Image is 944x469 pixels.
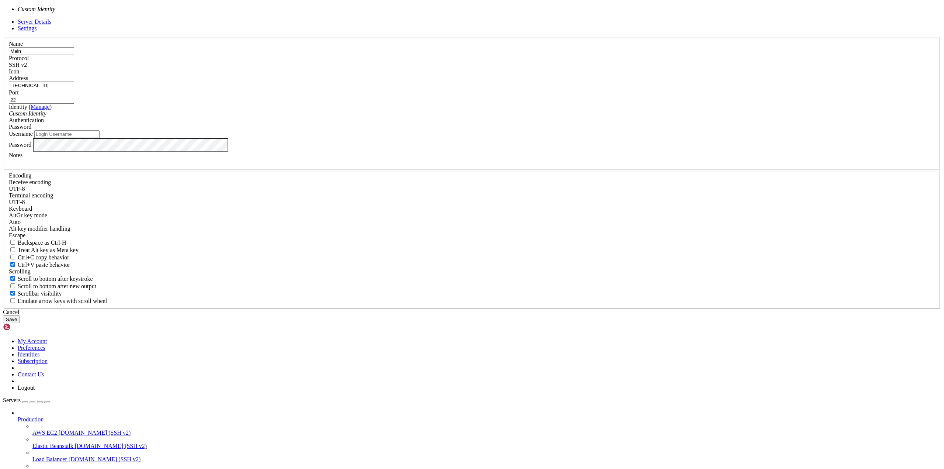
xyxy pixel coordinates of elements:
input: Scrollbar visibility [10,291,15,296]
span: Treat Alt key as Meta key [18,247,79,253]
span: Scrollbar visibility [18,290,62,297]
span: Scroll to bottom after new output [18,283,96,289]
label: Protocol [9,55,29,61]
i: Custom Identity [9,110,46,117]
label: Set the expected encoding for data received from the host. If the encodings do not match, visual ... [9,212,47,218]
label: Icon [9,68,19,75]
label: Keyboard [9,206,32,212]
button: Save [3,315,20,323]
span: UTF-8 [9,199,25,205]
img: Shellngn [3,323,45,331]
span: Password [9,124,31,130]
span: Ctrl+V paste behavior [18,262,70,268]
label: Scroll to bottom after new output. [9,283,96,289]
li: AWS EC2 [DOMAIN_NAME] (SSH v2) [32,423,941,436]
div: Custom Identity [9,110,935,117]
input: Port Number [9,96,74,104]
div: Password [9,124,935,130]
span: Servers [3,397,21,403]
label: Password [9,141,31,148]
a: Manage [31,104,50,110]
span: SSH v2 [9,62,27,68]
i: Custom Identity [18,6,55,12]
span: Production [18,416,44,423]
label: Identity [9,104,52,110]
label: Ctrl-C copies if true, send ^C to host if false. Ctrl-Shift-C sends ^C to host if true, copies if... [9,254,69,261]
input: Backspace as Ctrl-H [10,240,15,245]
label: Address [9,75,28,81]
label: Set the expected encoding for data received from the host. If the encodings do not match, visual ... [9,179,51,185]
input: Ctrl+V paste behavior [10,262,15,267]
span: Elastic Beanstalk [32,443,73,449]
input: Login Username [34,130,100,138]
li: Load Balancer [DOMAIN_NAME] (SSH v2) [32,449,941,463]
label: Scrolling [9,268,31,275]
a: Server Details [18,18,51,25]
label: Whether to scroll to the bottom on any keystroke. [9,276,93,282]
div: UTF-8 [9,199,935,206]
a: My Account [18,338,47,344]
div: SSH v2 [9,62,935,68]
a: Preferences [18,345,45,351]
div: Escape [9,232,935,239]
a: Servers [3,397,50,403]
input: Scroll to bottom after keystroke [10,276,15,281]
span: [DOMAIN_NAME] (SSH v2) [59,430,131,436]
a: Subscription [18,358,48,364]
span: Escape [9,232,25,238]
input: Host Name or IP [9,82,74,89]
a: Logout [18,384,35,391]
a: Load Balancer [DOMAIN_NAME] (SSH v2) [32,456,941,463]
span: Backspace as Ctrl-H [18,239,66,246]
span: Load Balancer [32,456,67,462]
input: Server Name [9,47,74,55]
input: Ctrl+C copy behavior [10,255,15,259]
label: If true, the backspace should send BS ('\x08', aka ^H). Otherwise the backspace key should send '... [9,239,66,246]
label: The default terminal encoding. ISO-2022 enables character map translations (like graphics maps). ... [9,192,53,199]
a: Settings [18,25,37,31]
input: Scroll to bottom after new output [10,283,15,288]
span: Emulate arrow keys with scroll wheel [18,298,107,304]
label: Encoding [9,172,31,179]
div: UTF-8 [9,186,935,192]
span: Scroll to bottom after keystroke [18,276,93,282]
input: Emulate arrow keys with scroll wheel [10,298,15,303]
span: [DOMAIN_NAME] (SSH v2) [69,456,141,462]
label: Controls how the Alt key is handled. Escape: Send an ESC prefix. 8-Bit: Add 128 to the typed char... [9,225,70,232]
a: AWS EC2 [DOMAIN_NAME] (SSH v2) [32,430,941,436]
span: [DOMAIN_NAME] (SSH v2) [75,443,147,449]
span: ( ) [29,104,52,110]
a: Identities [18,351,40,358]
label: Username [9,131,33,137]
a: Contact Us [18,371,44,377]
label: Port [9,89,19,96]
a: Production [18,416,941,423]
label: Authentication [9,117,44,123]
label: Name [9,41,23,47]
label: Whether the Alt key acts as a Meta key or as a distinct Alt key. [9,247,79,253]
span: AWS EC2 [32,430,57,436]
div: Auto [9,219,935,225]
span: UTF-8 [9,186,25,192]
span: Auto [9,219,21,225]
label: Ctrl+V pastes if true, sends ^V to host if false. Ctrl+Shift+V sends ^V to host if true, pastes i... [9,262,70,268]
span: Ctrl+C copy behavior [18,254,69,261]
label: The vertical scrollbar mode. [9,290,62,297]
label: When using the alternative screen buffer, and DECCKM (Application Cursor Keys) is active, mouse w... [9,298,107,304]
div: Cancel [3,309,941,315]
label: Notes [9,152,22,158]
a: Elastic Beanstalk [DOMAIN_NAME] (SSH v2) [32,443,941,449]
li: Elastic Beanstalk [DOMAIN_NAME] (SSH v2) [32,436,941,449]
input: Treat Alt key as Meta key [10,247,15,252]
